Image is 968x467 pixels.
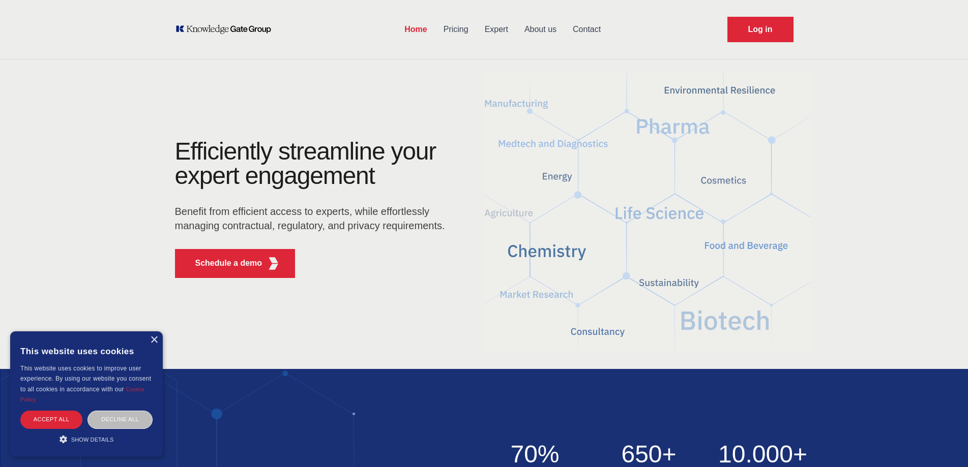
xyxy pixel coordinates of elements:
[71,437,114,443] span: Show details
[917,418,968,467] iframe: Chat Widget
[484,442,586,466] h2: 70%
[150,336,158,344] div: Close
[435,16,477,43] a: Pricing
[565,16,609,43] a: Contact
[20,365,151,393] span: This website uses cookies to improve user experience. By using our website you consent to all coo...
[87,411,153,428] div: Decline all
[175,24,278,35] a: KOL Knowledge Platform: Talk to Key External Experts (KEE)
[484,66,810,359] img: KGG Fifth Element RED
[20,339,153,363] div: This website uses cookies
[712,442,814,466] h2: 10.000+
[598,442,700,466] h2: 650+
[727,17,794,42] a: Request Demo
[175,249,296,278] button: Schedule a demoKGG Fifth Element RED
[195,257,262,269] p: Schedule a demo
[267,257,280,270] img: KGG Fifth Element RED
[396,16,435,43] a: Home
[20,434,153,444] div: Show details
[20,386,144,402] a: Cookie Policy
[516,16,565,43] a: About us
[175,138,436,189] h1: Efficiently streamline your expert engagement
[175,204,452,233] p: Benefit from efficient access to experts, while effortlessly managing contractual, regulatory, an...
[477,16,516,43] a: Expert
[20,411,82,428] div: Accept all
